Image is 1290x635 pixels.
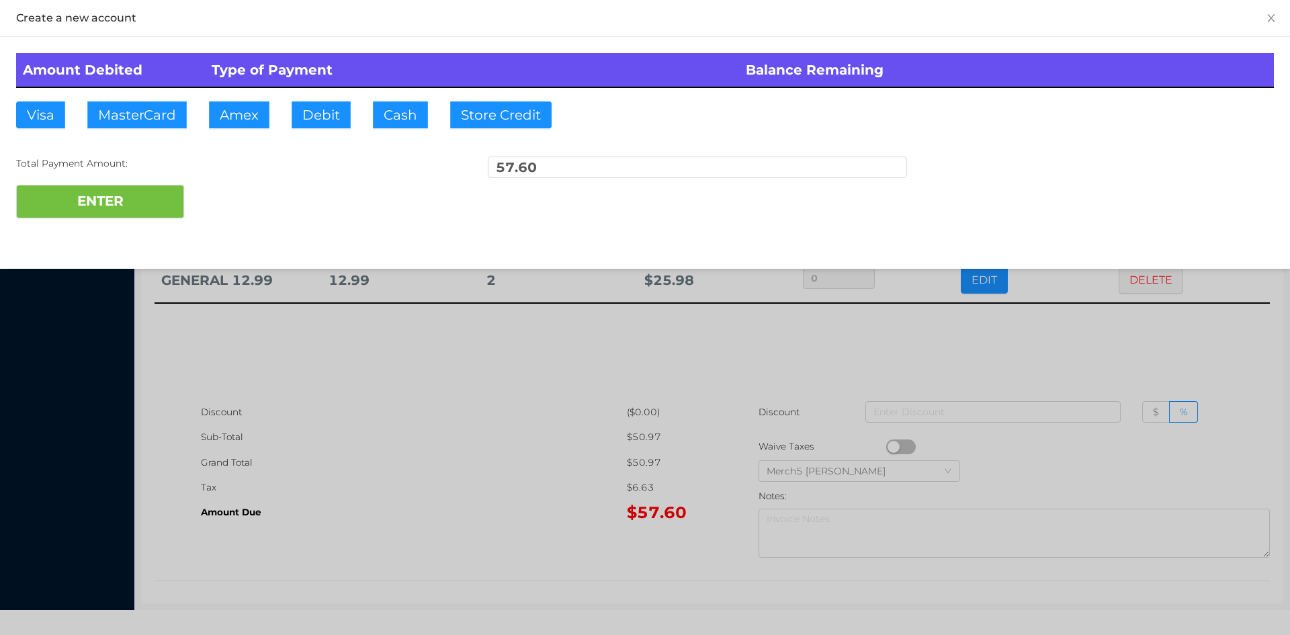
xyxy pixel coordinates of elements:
[739,53,1274,87] th: Balance Remaining
[16,101,65,128] button: Visa
[1266,13,1277,24] i: icon: close
[87,101,187,128] button: MasterCard
[16,157,435,171] div: Total Payment Amount:
[373,101,428,128] button: Cash
[209,101,269,128] button: Amex
[16,53,205,87] th: Amount Debited
[450,101,552,128] button: Store Credit
[292,101,351,128] button: Debit
[16,11,1274,26] div: Create a new account
[16,185,184,218] button: ENTER
[205,53,740,87] th: Type of Payment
